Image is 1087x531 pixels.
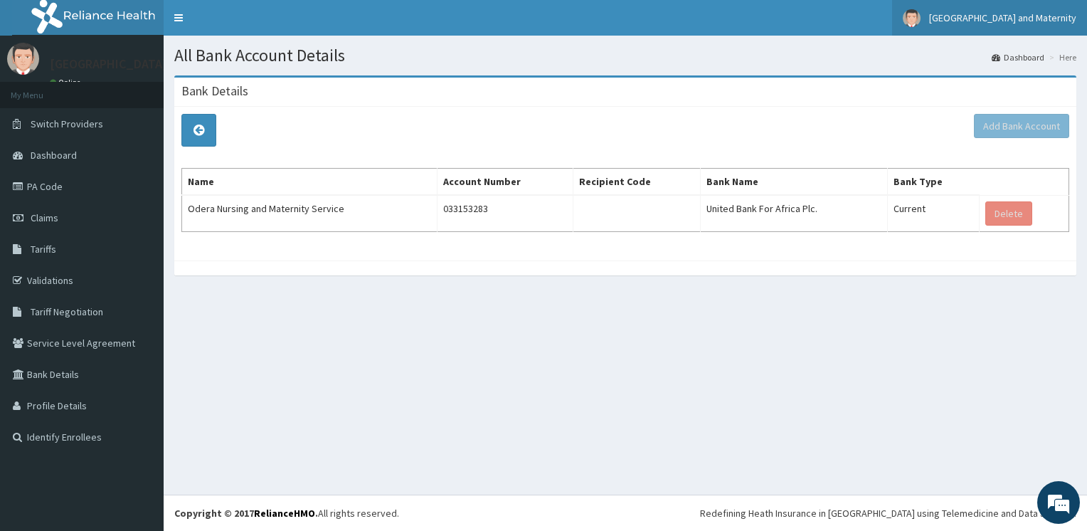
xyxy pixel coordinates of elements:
[573,169,701,196] th: Recipient Code
[182,169,438,196] th: Name
[26,71,58,107] img: d_794563401_company_1708531726252_794563401
[31,149,77,162] span: Dashboard
[903,9,921,27] img: User Image
[7,368,271,418] textarea: Type your message and hit 'Enter'
[992,51,1044,63] a: Dashboard
[7,43,39,75] img: User Image
[31,211,58,224] span: Claims
[1046,51,1076,63] li: Here
[31,117,103,130] span: Switch Providers
[31,305,103,318] span: Tariff Negotiation
[74,80,239,98] div: Chat with us now
[438,169,573,196] th: Account Number
[182,195,438,231] td: Odera Nursing and Maternity Service
[887,169,980,196] th: Bank Type
[83,169,196,312] span: We're online!
[700,506,1076,520] div: Redefining Heath Insurance in [GEOGRAPHIC_DATA] using Telemedicine and Data Science!
[887,195,980,231] td: Current
[50,58,248,70] p: [GEOGRAPHIC_DATA] and Maternity
[233,7,267,41] div: Minimize live chat window
[701,169,887,196] th: Bank Name
[985,201,1032,226] button: Delete
[174,507,318,520] strong: Copyright © 2017 .
[701,195,887,231] td: United Bank For Africa Plc.
[438,195,573,231] td: 033153283
[164,495,1087,531] footer: All rights reserved.
[174,46,1076,65] h1: All Bank Account Details
[974,114,1069,138] button: Add Bank Account
[929,11,1076,24] span: [GEOGRAPHIC_DATA] and Maternity
[50,78,84,88] a: Online
[31,243,56,256] span: Tariffs
[181,85,248,98] h3: Bank Details
[254,507,315,520] a: RelianceHMO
